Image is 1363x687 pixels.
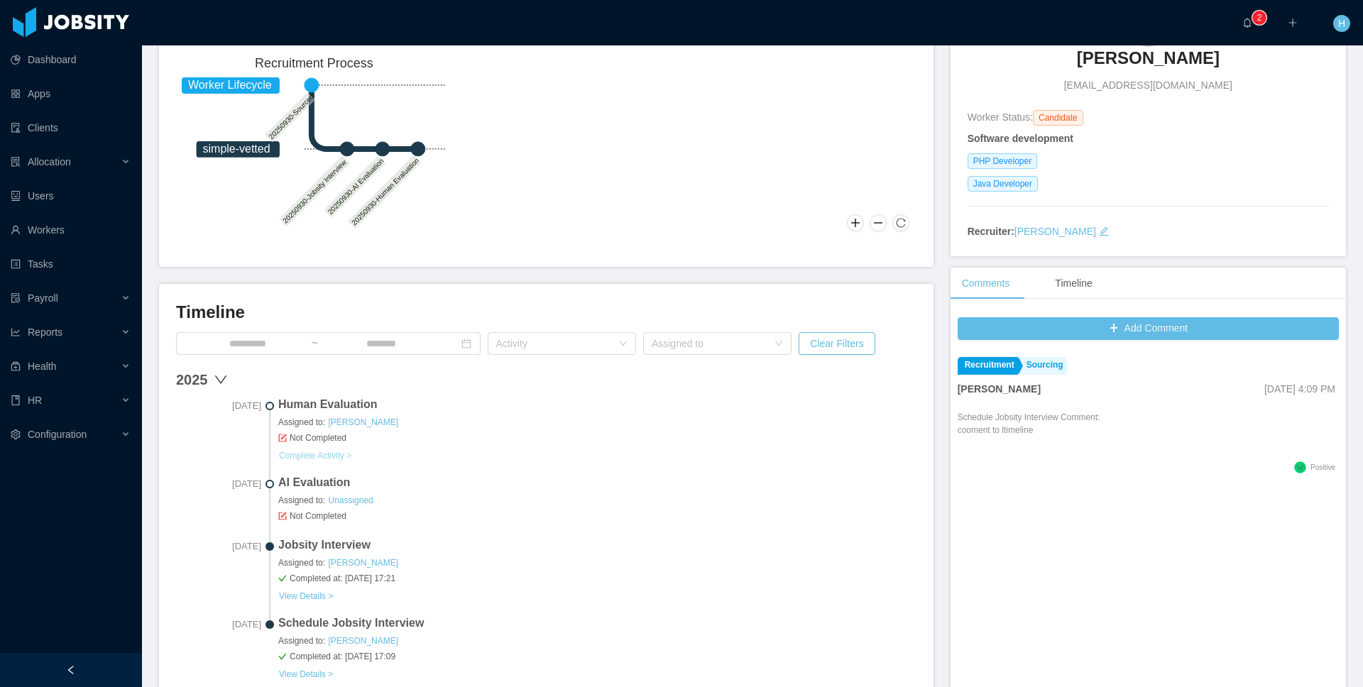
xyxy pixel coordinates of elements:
[278,652,287,661] i: icon: check
[176,477,261,491] span: [DATE]
[278,590,334,602] a: View Details >
[11,79,131,108] a: icon: appstoreApps
[870,214,887,231] button: Zoom Out
[278,556,916,569] span: Assigned to:
[847,214,864,231] button: Zoom In
[968,133,1073,144] strong: Software development
[968,176,1038,192] span: Java Developer
[278,434,287,442] i: icon: form
[1264,383,1335,395] span: [DATE] 4:09 PM
[11,293,21,303] i: icon: file-protect
[1288,18,1298,28] i: icon: plus
[255,56,373,70] text: Recruitment Process
[958,411,1100,458] div: Schedule Jobsity Interview Comment:
[619,339,628,349] i: icon: down
[278,615,916,632] span: Schedule Jobsity Interview
[28,326,62,338] span: Reports
[774,339,783,349] i: icon: down
[278,396,916,413] span: Human Evaluation
[958,357,1018,375] a: Recruitment
[327,157,385,216] text: 20250930-AI Evaluation
[28,361,56,372] span: Health
[278,537,916,554] span: Jobsity Interview
[278,574,287,583] i: icon: check
[278,650,916,663] span: Completed at: [DATE] 17:09
[278,572,916,585] span: Completed at: [DATE] 17:21
[496,336,612,351] div: Activity
[958,424,1100,436] p: cooment to ltimeline
[176,369,916,390] div: 2025 down
[28,292,58,304] span: Payroll
[1077,47,1220,70] h3: [PERSON_NAME]
[278,510,916,522] span: Not Completed
[1252,11,1266,25] sup: 2
[176,617,261,632] span: [DATE]
[176,399,261,413] span: [DATE]
[203,143,270,155] tspan: simple-vetted
[1310,463,1335,471] span: Positive
[176,539,261,554] span: [DATE]
[799,332,875,355] button: Clear Filters
[327,417,399,428] a: [PERSON_NAME]
[1019,357,1067,375] a: Sourcing
[278,474,916,491] span: AI Evaluation
[278,416,916,429] span: Assigned to:
[11,114,131,142] a: icon: auditClients
[968,111,1033,123] span: Worker Status:
[968,153,1038,169] span: PHP Developer
[278,432,916,444] span: Not Completed
[278,450,352,461] a: Complete Activity >
[652,336,767,351] div: Assigned to
[11,395,21,405] i: icon: book
[11,216,131,244] a: icon: userWorkers
[968,226,1014,237] strong: Recruiter:
[1033,110,1083,126] span: Candidate
[350,156,420,226] text: 20250930-Human Evaluation
[281,158,348,224] text: 20250930-Jobsity Interview
[1257,11,1262,25] p: 2
[176,301,916,324] h3: Timeline
[1099,226,1109,236] i: icon: edit
[11,157,21,167] i: icon: solution
[327,495,373,506] a: Unassigned
[214,373,228,387] span: down
[11,361,21,371] i: icon: medicine-box
[1338,15,1345,32] span: H
[461,339,471,348] i: icon: calendar
[28,156,71,167] span: Allocation
[958,317,1339,340] button: icon: plusAdd Comment
[278,512,287,520] i: icon: form
[278,494,916,507] span: Assigned to:
[11,182,131,210] a: icon: robotUsers
[188,79,272,91] tspan: Worker Lifecycle
[11,45,131,74] a: icon: pie-chartDashboard
[278,669,334,680] a: View Details >
[1077,47,1220,78] a: [PERSON_NAME]
[28,429,87,440] span: Configuration
[951,268,1022,299] div: Comments
[278,634,916,647] span: Assigned to:
[11,250,131,278] a: icon: profileTasks
[268,92,316,141] text: 20250930-Sourced
[892,214,909,231] button: Reset Zoom
[1014,226,1096,237] a: [PERSON_NAME]
[1242,18,1252,28] i: icon: bell
[11,327,21,337] i: icon: line-chart
[327,635,399,647] a: [PERSON_NAME]
[28,395,42,406] span: HR
[958,383,1041,395] strong: [PERSON_NAME]
[11,429,21,439] i: icon: setting
[1064,78,1232,93] span: [EMAIL_ADDRESS][DOMAIN_NAME]
[1044,268,1103,299] div: Timeline
[327,557,399,568] a: [PERSON_NAME]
